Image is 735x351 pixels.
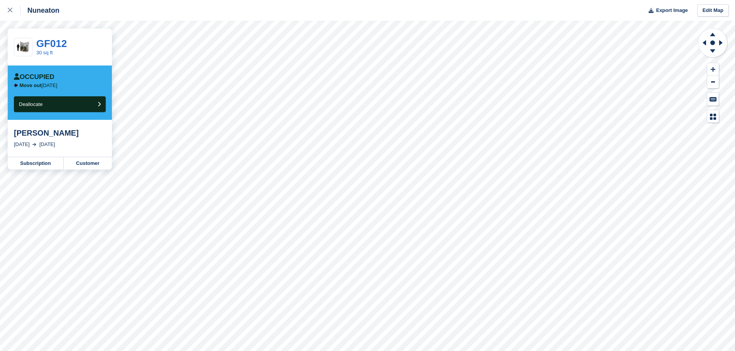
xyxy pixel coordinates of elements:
[14,73,54,81] div: Occupied
[32,143,36,146] img: arrow-right-light-icn-cde0832a797a2874e46488d9cf13f60e5c3a73dbe684e267c42b8395dfbc2abf.svg
[8,157,64,170] a: Subscription
[707,63,719,76] button: Zoom In
[20,82,42,88] span: Move out
[656,7,688,14] span: Export Image
[20,82,57,89] p: [DATE]
[14,96,106,112] button: Deallocate
[14,141,30,148] div: [DATE]
[697,4,729,17] a: Edit Map
[14,83,18,87] img: arrow-left-icn-90495f2de72eb5bd0bd1c3c35deca35cc13f817d75bef06ecd7c0b315636ce7e.svg
[36,38,67,49] a: GF012
[707,110,719,123] button: Map Legend
[20,6,59,15] div: Nuneaton
[36,50,53,55] a: 30 sq ft
[14,40,32,54] img: 30-sqft-unit.jpg
[19,101,42,107] span: Deallocate
[39,141,55,148] div: [DATE]
[14,128,106,138] div: [PERSON_NAME]
[707,76,719,89] button: Zoom Out
[64,157,112,170] a: Customer
[644,4,688,17] button: Export Image
[707,93,719,106] button: Keyboard Shortcuts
